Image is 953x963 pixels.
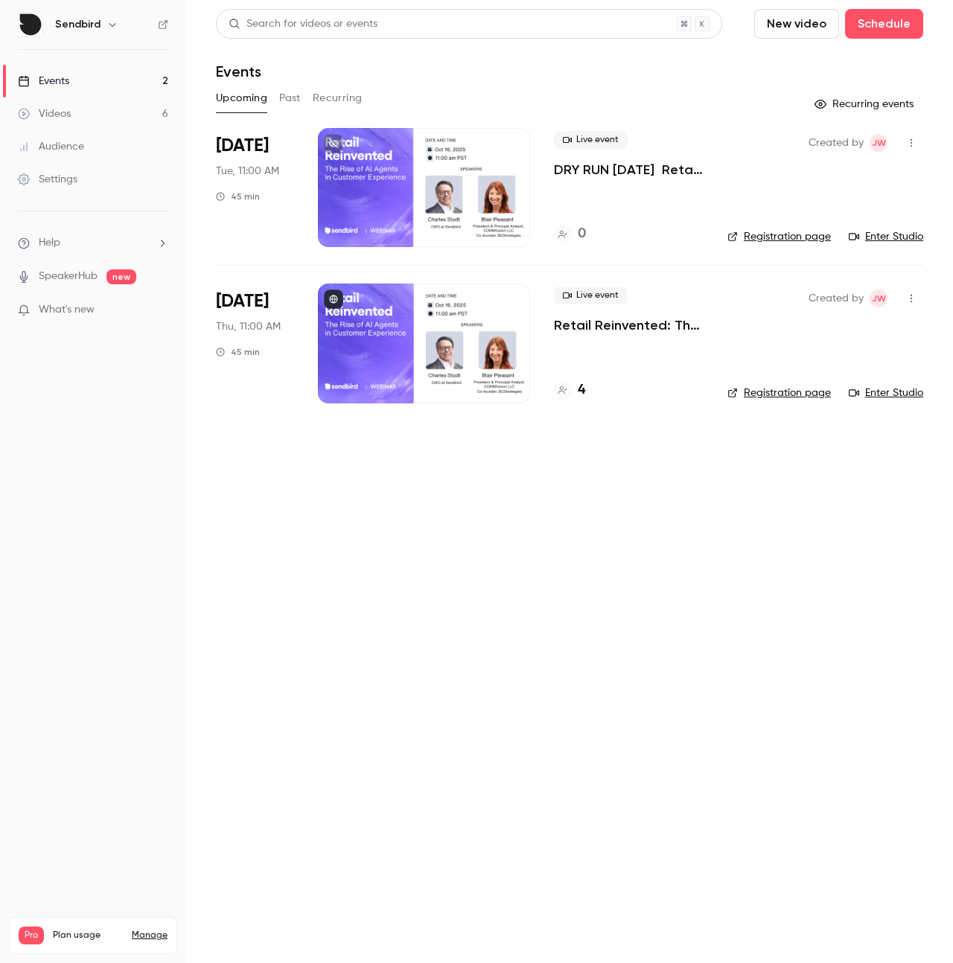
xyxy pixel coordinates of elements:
[754,9,839,39] button: New video
[809,289,864,307] span: Created by
[216,134,269,158] span: [DATE]
[849,229,923,244] a: Enter Studio
[554,316,704,334] a: Retail Reinvented: The Rise of AI Agents in Customer Experience
[216,284,294,403] div: Oct 16 Thu, 11:00 AM (America/Los Angeles)
[216,191,260,202] div: 45 min
[18,74,69,89] div: Events
[578,224,586,244] h4: 0
[554,161,704,179] a: DRY RUN [DATE] Retail Reinvented: The Rise of AI Agents in Customer Experience
[39,235,60,251] span: Help
[53,930,123,941] span: Plan usage
[216,319,281,334] span: Thu, 11:00 AM
[872,289,886,307] span: JW
[55,17,101,32] h6: Sendbird
[150,304,168,317] iframe: Noticeable Trigger
[872,134,886,152] span: JW
[554,131,628,149] span: Live event
[216,86,267,110] button: Upcoming
[554,224,586,244] a: 0
[19,13,42,36] img: Sendbird
[216,164,279,179] span: Tue, 11:00 AM
[870,289,887,307] span: Jackie Wang
[229,16,377,32] div: Search for videos or events
[216,346,260,358] div: 45 min
[808,92,923,116] button: Recurring events
[554,287,628,304] span: Live event
[216,289,269,313] span: [DATE]
[809,134,864,152] span: Created by
[132,930,168,941] a: Manage
[39,269,98,284] a: SpeakerHub
[845,9,923,39] button: Schedule
[727,229,831,244] a: Registration page
[18,139,84,154] div: Audience
[106,269,136,284] span: new
[554,380,585,400] a: 4
[216,128,294,247] div: Oct 7 Tue, 11:00 AM (America/Los Angeles)
[216,63,261,80] h1: Events
[870,134,887,152] span: Jackie Wang
[18,172,77,187] div: Settings
[727,385,831,400] a: Registration page
[849,385,923,400] a: Enter Studio
[19,927,44,944] span: Pro
[279,86,301,110] button: Past
[18,235,168,251] li: help-dropdown-opener
[39,302,95,318] span: What's new
[313,86,363,110] button: Recurring
[18,106,71,121] div: Videos
[578,380,585,400] h4: 4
